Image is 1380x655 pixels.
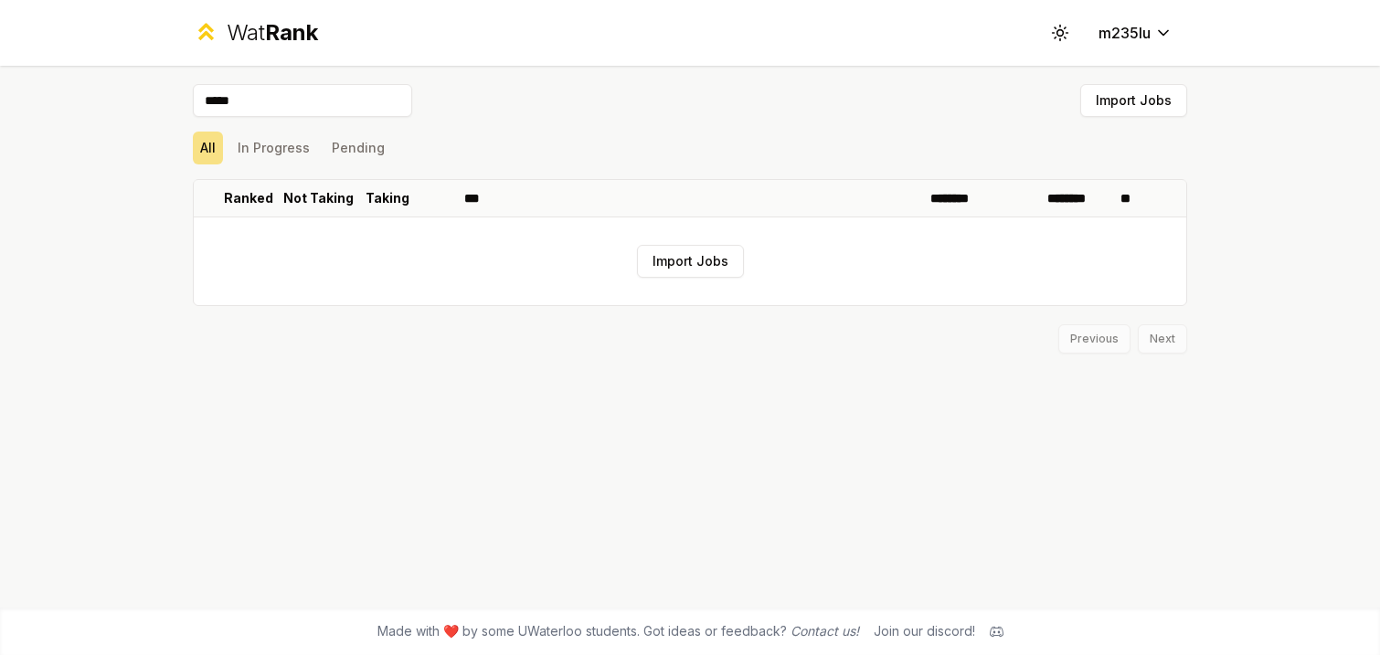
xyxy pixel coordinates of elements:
button: Import Jobs [1080,84,1187,117]
a: WatRank [193,18,318,48]
a: Contact us! [791,623,859,639]
p: Not Taking [283,189,354,207]
div: Wat [227,18,318,48]
button: Pending [324,132,392,164]
div: Join our discord! [874,622,975,640]
p: Ranked [224,189,273,207]
p: Taking [366,189,409,207]
button: Import Jobs [637,245,744,278]
button: All [193,132,223,164]
span: Made with ❤️ by some UWaterloo students. Got ideas or feedback? [377,622,859,640]
span: m235lu [1099,22,1151,44]
span: Rank [265,19,318,46]
button: m235lu [1084,16,1187,49]
button: In Progress [230,132,317,164]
